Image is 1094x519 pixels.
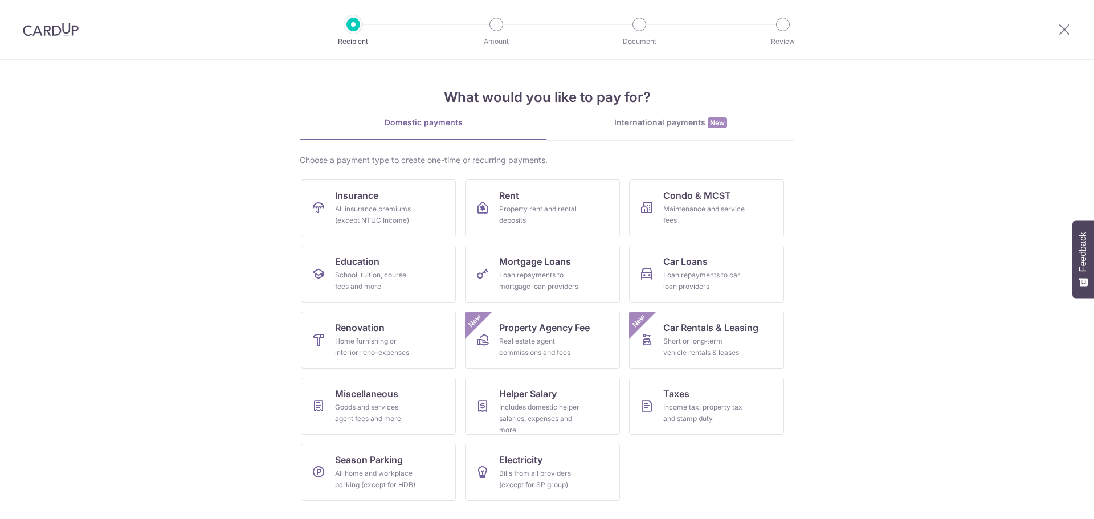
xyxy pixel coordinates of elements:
div: Includes domestic helper salaries, expenses and more [499,402,581,436]
p: Recipient [311,36,395,47]
a: Season ParkingAll home and workplace parking (except for HDB) [301,444,456,501]
span: New [466,312,484,330]
div: Choose a payment type to create one-time or recurring payments. [300,154,794,166]
span: Mortgage Loans [499,255,571,268]
a: Mortgage LoansLoan repayments to mortgage loan providers [465,246,620,303]
span: Condo & MCST [663,189,731,202]
a: Car LoansLoan repayments to car loan providers [629,246,784,303]
a: Condo & MCSTMaintenance and service fees [629,179,784,236]
span: New [630,312,648,330]
p: Document [597,36,681,47]
button: Feedback - Show survey [1072,220,1094,298]
div: International payments [547,117,794,129]
div: Real estate agent commissions and fees [499,336,581,358]
div: Loan repayments to mortgage loan providers [499,269,581,292]
a: EducationSchool, tuition, course fees and more [301,246,456,303]
div: Domestic payments [300,117,547,128]
div: All insurance premiums (except NTUC Income) [335,203,417,226]
span: Miscellaneous [335,387,398,401]
span: Education [335,255,379,268]
span: Property Agency Fee [499,321,590,334]
p: Review [741,36,825,47]
a: TaxesIncome tax, property tax and stamp duty [629,378,784,435]
div: Bills from all providers (except for SP group) [499,468,581,491]
span: Feedback [1078,232,1088,272]
div: Home furnishing or interior reno-expenses [335,336,417,358]
iframe: Opens a widget where you can find more information [1021,485,1083,513]
span: Car Loans [663,255,708,268]
a: Car Rentals & LeasingShort or long‑term vehicle rentals & leasesNew [629,312,784,369]
div: Property rent and rental deposits [499,203,581,226]
a: InsuranceAll insurance premiums (except NTUC Income) [301,179,456,236]
div: Goods and services, agent fees and more [335,402,417,424]
img: CardUp [23,23,79,36]
div: Maintenance and service fees [663,203,745,226]
a: RenovationHome furnishing or interior reno-expenses [301,312,456,369]
span: Taxes [663,387,689,401]
span: Rent [499,189,519,202]
span: Renovation [335,321,385,334]
a: RentProperty rent and rental deposits [465,179,620,236]
a: Property Agency FeeReal estate agent commissions and feesNew [465,312,620,369]
span: Helper Salary [499,387,557,401]
div: Income tax, property tax and stamp duty [663,402,745,424]
a: Helper SalaryIncludes domestic helper salaries, expenses and more [465,378,620,435]
a: ElectricityBills from all providers (except for SP group) [465,444,620,501]
span: Season Parking [335,453,403,467]
p: Amount [454,36,538,47]
a: MiscellaneousGoods and services, agent fees and more [301,378,456,435]
div: All home and workplace parking (except for HDB) [335,468,417,491]
span: New [708,117,727,128]
span: Car Rentals & Leasing [663,321,758,334]
h4: What would you like to pay for? [300,87,794,108]
div: Loan repayments to car loan providers [663,269,745,292]
div: School, tuition, course fees and more [335,269,417,292]
div: Short or long‑term vehicle rentals & leases [663,336,745,358]
span: Electricity [499,453,542,467]
span: Insurance [335,189,378,202]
